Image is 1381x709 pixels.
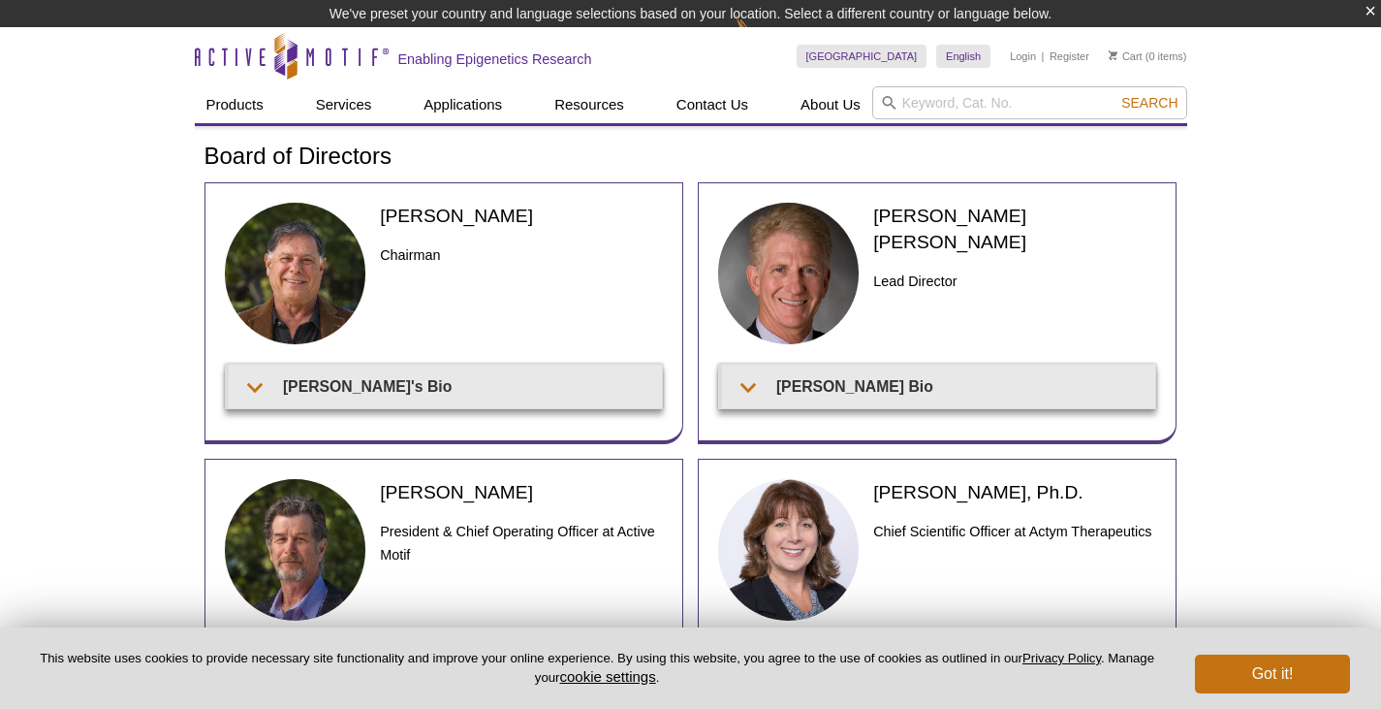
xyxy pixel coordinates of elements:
button: Search [1115,94,1183,112]
h3: Lead Director [873,270,1155,293]
a: Products [195,86,275,123]
img: Mary Janatpour headshot [718,479,860,621]
img: Ted DeFrank headshot [225,479,366,621]
h2: [PERSON_NAME], Ph.D. [873,479,1155,505]
h3: Chairman [380,243,662,267]
a: Privacy Policy [1022,651,1101,665]
h2: [PERSON_NAME] [PERSON_NAME] [873,203,1155,255]
h2: [PERSON_NAME] [380,479,662,505]
a: About Us [789,86,872,123]
h1: Board of Directors [204,144,1177,172]
a: Register [1050,49,1089,63]
a: English [936,45,990,68]
summary: [PERSON_NAME] Bio [722,365,1155,408]
h3: Chief Scientific Officer at Actym Therapeutics [873,520,1155,543]
a: Services [304,86,384,123]
li: (0 items) [1109,45,1187,68]
p: This website uses cookies to provide necessary site functionality and improve your online experie... [31,650,1163,687]
h2: Enabling Epigenetics Research [398,50,592,68]
li: | [1042,45,1045,68]
summary: [PERSON_NAME]'s Bio [229,365,662,408]
a: Login [1010,49,1036,63]
img: Wainwright headshot [718,203,860,344]
a: Contact Us [665,86,760,123]
button: Got it! [1195,655,1350,693]
img: Change Here [736,15,787,60]
button: cookie settings [559,668,655,685]
h3: President & Chief Operating Officer at Active Motif [380,520,662,566]
a: [GEOGRAPHIC_DATA] [797,45,927,68]
span: Search [1121,95,1177,111]
input: Keyword, Cat. No. [872,86,1187,119]
img: Your Cart [1109,50,1117,60]
a: Resources [543,86,636,123]
a: Applications [412,86,514,123]
a: Cart [1109,49,1143,63]
img: Joe headshot [225,203,366,344]
h2: [PERSON_NAME] [380,203,662,229]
